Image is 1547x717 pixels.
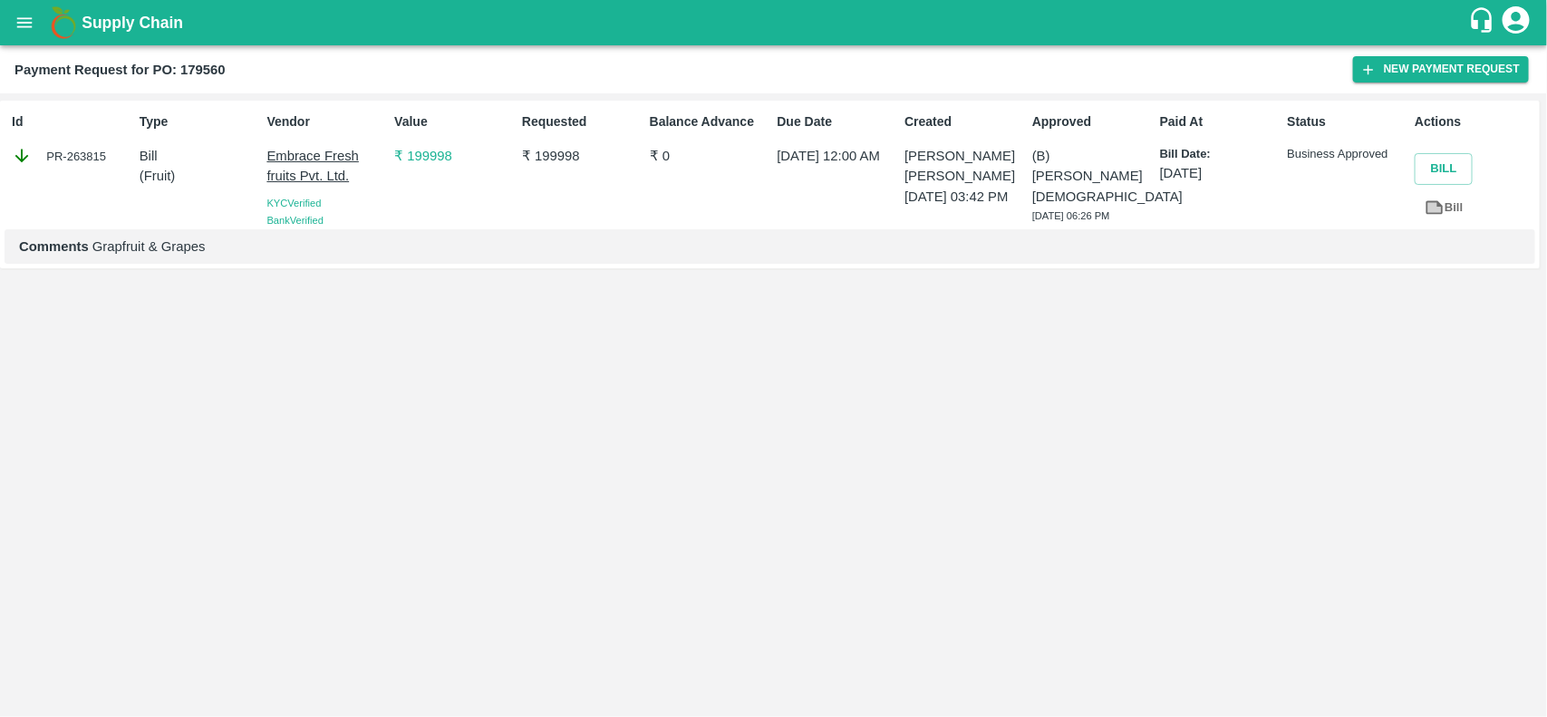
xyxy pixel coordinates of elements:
[140,146,260,166] p: Bill
[394,112,515,131] p: Value
[1415,112,1535,131] p: Actions
[1032,112,1153,131] p: Approved
[12,112,132,131] p: Id
[140,112,260,131] p: Type
[904,146,1025,187] p: [PERSON_NAME] [PERSON_NAME]
[778,146,898,166] p: [DATE] 12:00 AM
[45,5,82,41] img: logo
[267,112,388,131] p: Vendor
[1288,146,1408,163] p: Business Approved
[19,239,89,254] b: Comments
[904,112,1025,131] p: Created
[522,112,643,131] p: Requested
[19,237,1521,257] p: Grapfruit & Grapes
[1288,112,1408,131] p: Status
[650,146,770,166] p: ₹ 0
[267,215,324,226] span: Bank Verified
[1032,146,1153,207] p: (B) [PERSON_NAME][DEMOGRAPHIC_DATA]
[1500,4,1532,42] div: account of current user
[650,112,770,131] p: Balance Advance
[15,63,226,77] b: Payment Request for PO: 179560
[1160,112,1281,131] p: Paid At
[1468,6,1500,39] div: customer-support
[1160,163,1281,183] p: [DATE]
[1415,153,1473,185] button: Bill
[140,166,260,186] p: ( Fruit )
[904,187,1025,207] p: [DATE] 03:42 PM
[1353,56,1529,82] button: New Payment Request
[1415,192,1473,224] a: Bill
[267,146,388,187] p: Embrace Fresh fruits Pvt. Ltd.
[1032,210,1110,221] span: [DATE] 06:26 PM
[12,146,132,166] div: PR-263815
[522,146,643,166] p: ₹ 199998
[4,2,45,44] button: open drawer
[267,198,322,208] span: KYC Verified
[82,14,183,32] b: Supply Chain
[1160,146,1281,163] p: Bill Date:
[394,146,515,166] p: ₹ 199998
[82,10,1468,35] a: Supply Chain
[778,112,898,131] p: Due Date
